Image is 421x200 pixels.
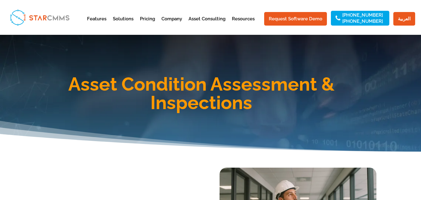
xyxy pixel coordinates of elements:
[7,7,72,28] img: StarCMMS
[87,17,106,32] a: Features
[26,75,377,115] h1: Asset Condition Assessment & Inspections
[140,17,155,32] a: Pricing
[113,17,133,32] a: Solutions
[161,17,182,32] a: Company
[232,17,255,32] a: Resources
[393,12,415,26] a: العربية
[342,19,383,23] a: [PHONE_NUMBER]
[264,12,327,26] a: Request Software Demo
[390,170,421,200] iframe: Chat Widget
[189,17,225,32] a: Asset Consulting
[342,13,383,17] a: [PHONE_NUMBER]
